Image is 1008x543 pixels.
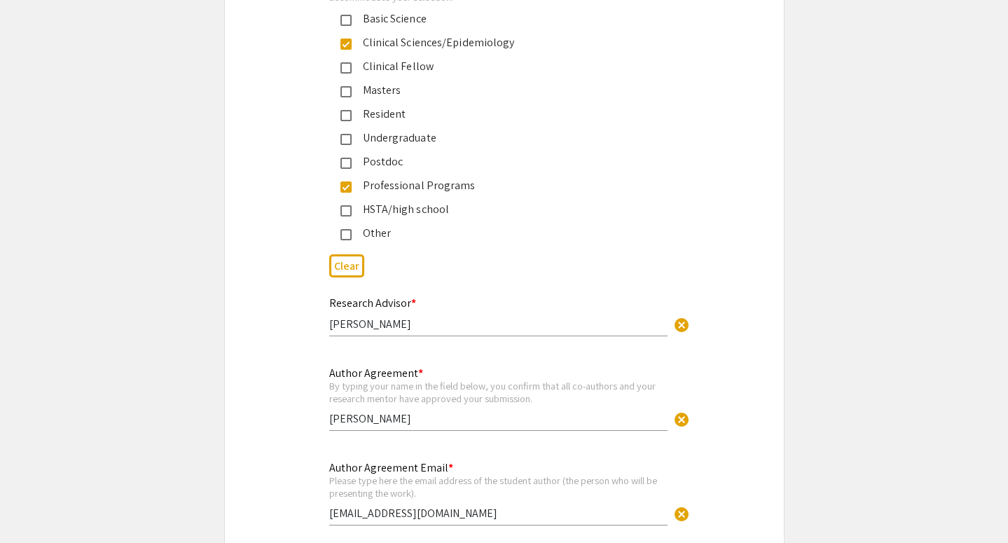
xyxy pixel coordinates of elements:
div: Basic Science [352,11,646,27]
div: HSTA/high school [352,201,646,218]
span: cancel [673,411,690,428]
div: Masters [352,82,646,99]
div: Clinical Sciences/Epidemiology [352,34,646,51]
button: Clear [668,500,696,528]
div: Postdoc [352,153,646,170]
span: cancel [673,506,690,523]
div: Please type here the email address of the student author (the person who will be presenting the w... [329,474,668,499]
div: Professional Programs [352,177,646,194]
span: cancel [673,317,690,334]
div: By typing your name in the field below, you confirm that all co-authors and your research mentor ... [329,380,668,404]
input: Type Here [329,411,668,426]
div: Undergraduate [352,130,646,146]
mat-label: Research Advisor [329,296,416,310]
div: Resident [352,106,646,123]
mat-label: Author Agreement [329,366,423,380]
input: Type Here [329,506,668,521]
div: Other [352,225,646,242]
mat-label: Author Agreement Email [329,460,453,475]
button: Clear [668,405,696,433]
iframe: Chat [11,480,60,532]
button: Clear [329,254,364,277]
div: Clinical Fellow [352,58,646,75]
input: Type Here [329,317,668,331]
button: Clear [668,310,696,338]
